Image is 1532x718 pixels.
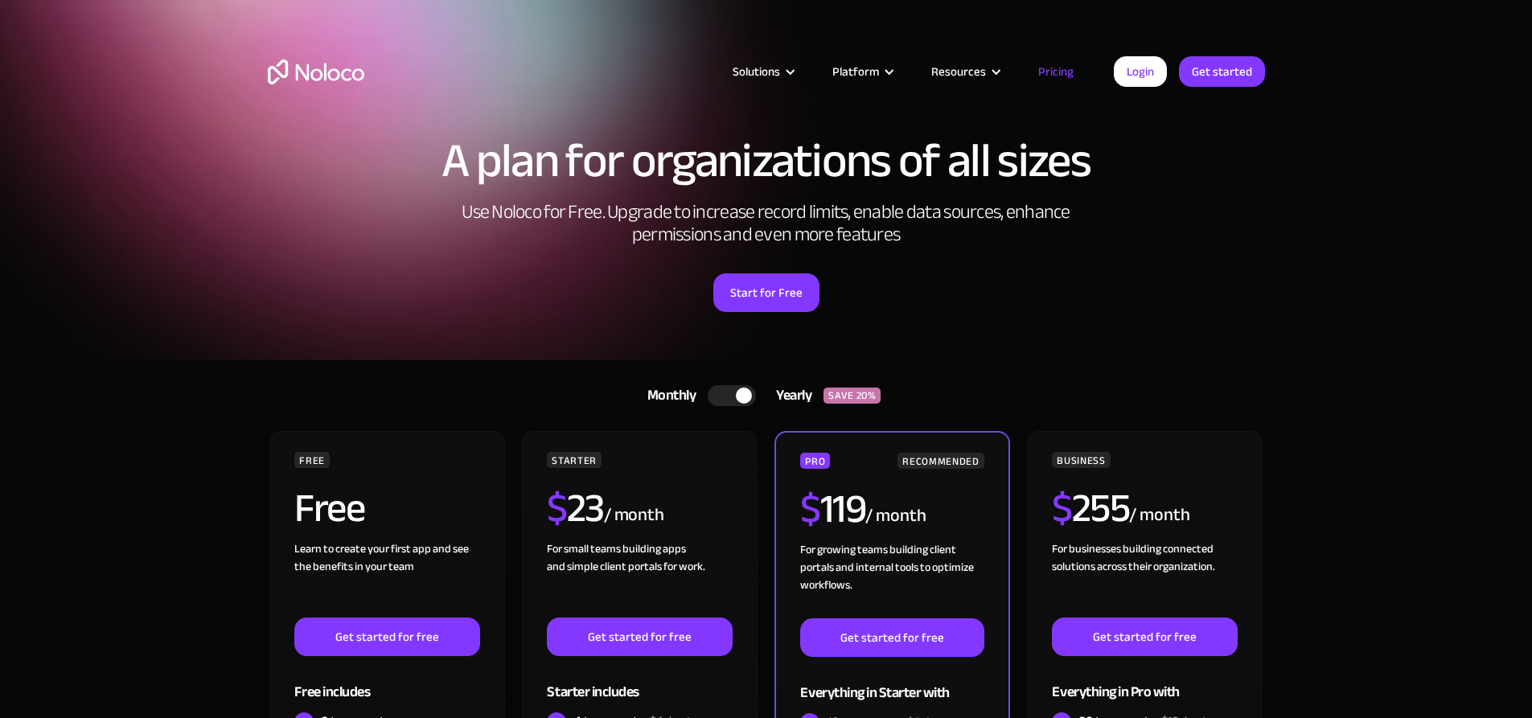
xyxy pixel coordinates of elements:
a: Pricing [1018,61,1094,82]
div: Solutions [733,61,780,82]
div: Yearly [756,384,824,408]
h2: 119 [800,489,865,529]
div: For growing teams building client portals and internal tools to optimize workflows. [800,541,984,618]
div: Platform [832,61,879,82]
span: $ [1052,470,1072,546]
div: For businesses building connected solutions across their organization. ‍ [1052,540,1237,617]
div: Resources [931,61,986,82]
div: For small teams building apps and simple client portals for work. ‍ [547,540,732,617]
a: Login [1114,56,1167,87]
div: BUSINESS [1052,452,1110,468]
div: / month [1129,503,1189,528]
div: / month [604,503,664,528]
span: $ [800,471,820,547]
h2: 23 [547,488,604,528]
h2: Use Noloco for Free. Upgrade to increase record limits, enable data sources, enhance permissions ... [445,201,1088,246]
span: $ [547,470,567,546]
div: Solutions [713,61,812,82]
a: Get started for free [1052,617,1237,656]
div: FREE [294,452,330,468]
div: Starter includes [547,656,732,708]
a: Get started for free [800,618,984,657]
div: Resources [911,61,1018,82]
a: Get started for free [547,617,732,656]
a: Get started for free [294,617,479,656]
div: PRO [800,453,830,469]
h2: Free [294,488,364,528]
h1: A plan for organizations of all sizes [268,137,1265,185]
div: SAVE 20% [824,388,881,404]
h2: 255 [1052,488,1129,528]
a: home [268,59,364,84]
div: Free includes [294,656,479,708]
div: Learn to create your first app and see the benefits in your team ‍ [294,540,479,617]
div: Monthly [627,384,708,408]
div: RECOMMENDED [897,453,984,469]
div: Platform [812,61,911,82]
a: Start for Free [713,273,819,312]
div: / month [865,503,926,529]
a: Get started [1179,56,1265,87]
div: Everything in Starter with [800,657,984,709]
div: Everything in Pro with [1052,656,1237,708]
div: STARTER [547,452,601,468]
